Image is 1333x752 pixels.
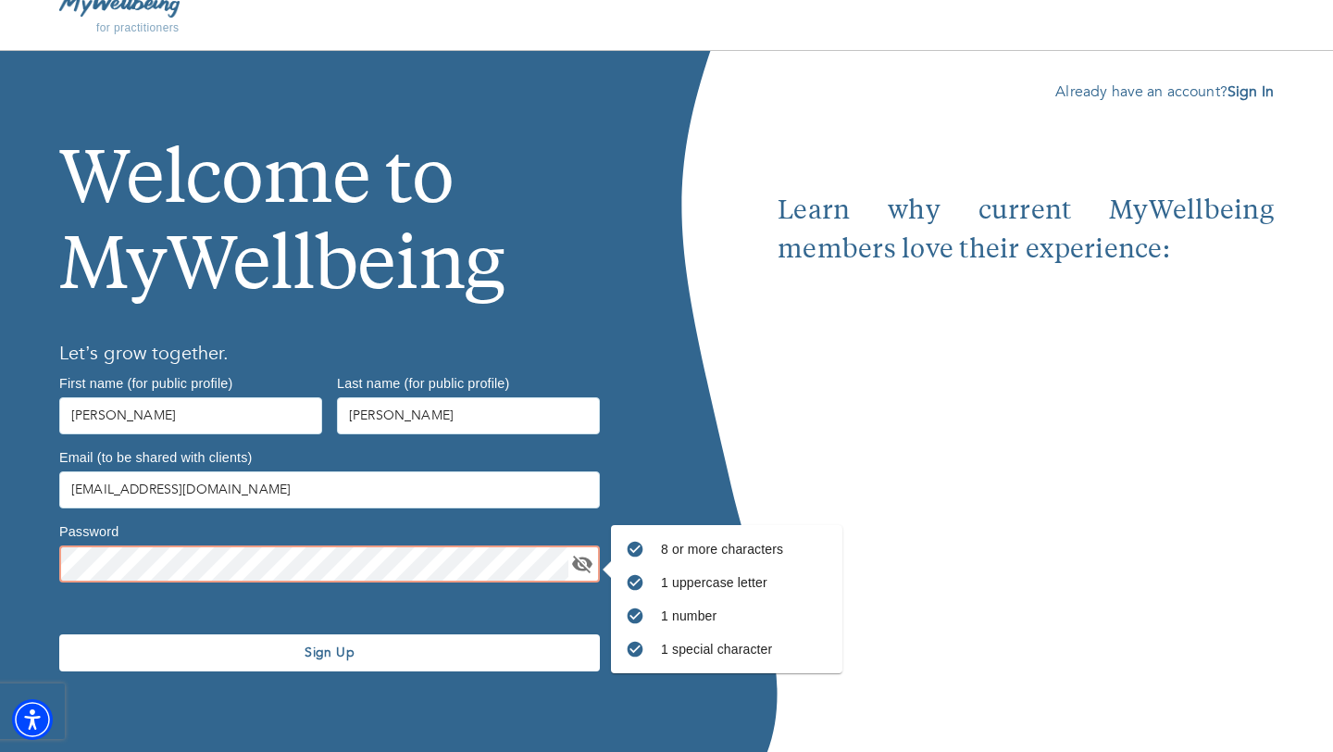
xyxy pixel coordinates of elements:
[59,81,607,313] h1: Welcome to MyWellbeing
[67,644,592,661] span: Sign Up
[778,270,1274,643] iframe: Embedded youtube
[661,540,828,558] p: 8 or more characters
[661,640,828,658] p: 1 special character
[59,634,600,671] button: Sign Up
[59,376,232,389] label: First name (for public profile)
[59,450,252,463] label: Email (to be shared with clients)
[661,607,828,625] p: 1 number
[778,193,1274,270] p: Learn why current MyWellbeing members love their experience:
[96,21,180,34] span: for practitioners
[778,81,1274,103] p: Already have an account?
[12,699,53,740] div: Accessibility Menu
[1227,81,1274,102] a: Sign In
[59,339,607,369] h6: Let’s grow together.
[568,550,596,578] button: toggle password visibility
[59,524,118,537] label: Password
[661,573,828,592] p: 1 uppercase letter
[337,376,509,389] label: Last name (for public profile)
[59,471,600,508] input: Type your email address here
